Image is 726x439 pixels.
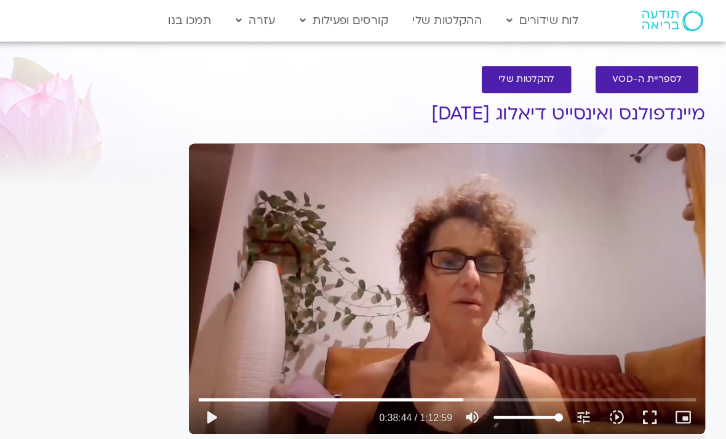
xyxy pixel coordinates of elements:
span: להקלטות שלי [524,66,574,75]
a: עזרה [285,7,332,30]
img: אלהיה אייל מור [660,392,695,427]
span: לספריית ה-VOD [625,66,687,75]
h1: מיינדפולנס ואינסייט דיאלוג [DATE] [250,92,708,110]
a: להקלטות שלי [509,58,589,83]
a: יצירת קשר [603,409,720,433]
img: תודעה בריאה [652,9,706,28]
span: יצירת קשר [645,414,689,430]
a: לוח שידורים [525,7,601,30]
a: ההקלטות שלי [442,7,516,30]
strong: [PERSON_NAME] [508,398,651,421]
a: קורסים ופעילות [341,7,433,30]
a: תמכו בנו [225,7,276,30]
a: לספריית ה-VOD [610,58,701,83]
